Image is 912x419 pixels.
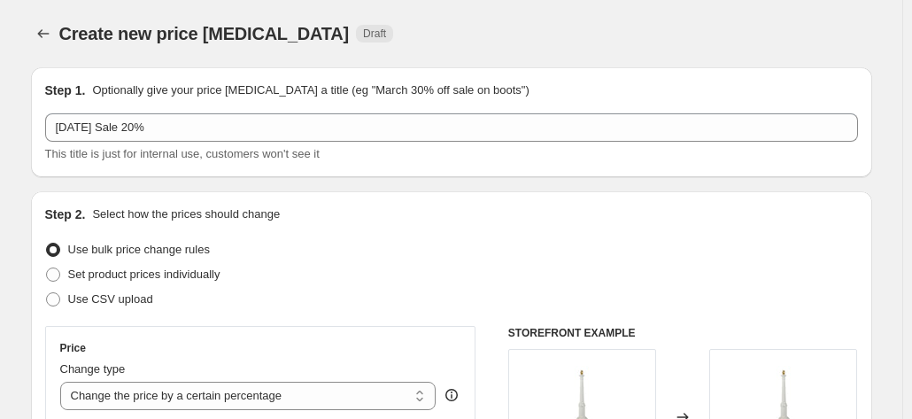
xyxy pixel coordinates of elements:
[443,386,460,404] div: help
[45,113,858,142] input: 30% off holiday sale
[45,81,86,99] h2: Step 1.
[508,326,858,340] h6: STOREFRONT EXAMPLE
[31,21,56,46] button: Price change jobs
[60,341,86,355] h3: Price
[92,206,280,223] p: Select how the prices should change
[60,362,126,376] span: Change type
[68,243,210,256] span: Use bulk price change rules
[68,268,220,281] span: Set product prices individually
[363,27,386,41] span: Draft
[59,24,350,43] span: Create new price [MEDICAL_DATA]
[45,147,320,160] span: This title is just for internal use, customers won't see it
[45,206,86,223] h2: Step 2.
[92,81,529,99] p: Optionally give your price [MEDICAL_DATA] a title (eg "March 30% off sale on boots")
[68,292,153,306] span: Use CSV upload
